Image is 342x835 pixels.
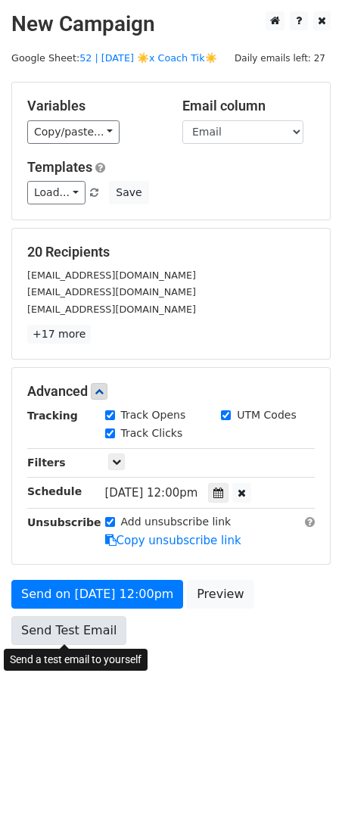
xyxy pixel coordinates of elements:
a: Daily emails left: 27 [229,52,331,64]
small: [EMAIL_ADDRESS][DOMAIN_NAME] [27,286,196,298]
h2: New Campaign [11,11,331,37]
h5: Advanced [27,383,315,400]
a: Load... [27,181,85,204]
a: Copy unsubscribe link [105,534,241,547]
a: 52 | [DATE] ☀️x Coach Tik☀️ [79,52,216,64]
strong: Filters [27,456,66,469]
label: Add unsubscribe link [121,514,232,530]
small: Google Sheet: [11,52,217,64]
small: [EMAIL_ADDRESS][DOMAIN_NAME] [27,304,196,315]
small: [EMAIL_ADDRESS][DOMAIN_NAME] [27,270,196,281]
h5: 20 Recipients [27,244,315,260]
strong: Tracking [27,410,78,422]
strong: Unsubscribe [27,516,101,528]
a: Templates [27,159,92,175]
span: [DATE] 12:00pm [105,486,198,500]
label: UTM Codes [237,407,296,423]
a: Copy/paste... [27,120,120,144]
button: Save [109,181,148,204]
div: Send a test email to yourself [4,649,148,671]
span: Daily emails left: 27 [229,50,331,67]
a: +17 more [27,325,91,344]
h5: Email column [182,98,315,114]
label: Track Clicks [121,425,183,441]
h5: Variables [27,98,160,114]
a: Preview [187,580,253,609]
label: Track Opens [121,407,186,423]
a: Send Test Email [11,616,126,645]
iframe: Chat Widget [266,762,342,835]
a: Send on [DATE] 12:00pm [11,580,183,609]
strong: Schedule [27,485,82,497]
